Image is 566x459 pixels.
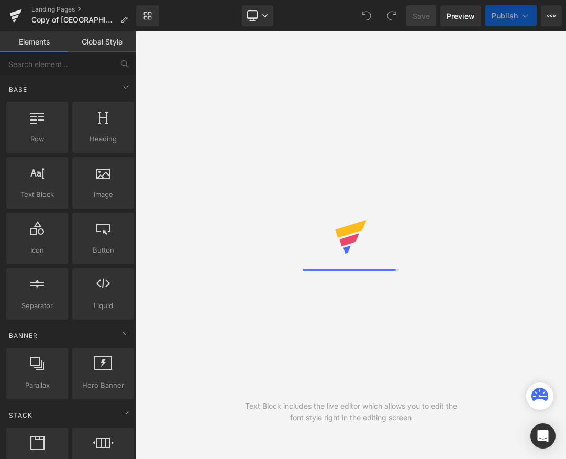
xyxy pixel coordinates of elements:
[75,134,131,145] span: Heading
[75,380,131,391] span: Hero Banner
[9,300,65,311] span: Separator
[530,423,556,449] div: Open Intercom Messenger
[356,5,377,26] button: Undo
[68,31,136,52] a: Global Style
[381,5,402,26] button: Redo
[136,5,159,26] a: New Library
[9,134,65,145] span: Row
[243,400,459,423] div: Text Block includes the live editor which allows you to edit the font style right in the editing ...
[9,245,65,256] span: Icon
[8,84,28,94] span: Base
[8,410,34,420] span: Stack
[485,5,537,26] button: Publish
[31,5,136,14] a: Landing Pages
[492,12,518,20] span: Publish
[8,331,39,341] span: Banner
[75,245,131,256] span: Button
[541,5,562,26] button: More
[447,10,475,21] span: Preview
[31,16,116,24] span: Copy of [GEOGRAPHIC_DATA]
[413,10,430,21] span: Save
[440,5,481,26] a: Preview
[75,189,131,200] span: Image
[9,380,65,391] span: Parallax
[75,300,131,311] span: Liquid
[9,189,65,200] span: Text Block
